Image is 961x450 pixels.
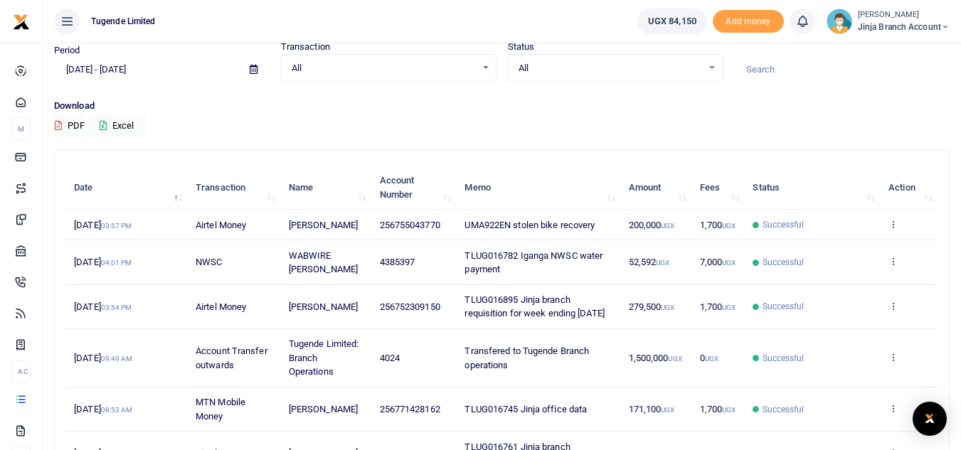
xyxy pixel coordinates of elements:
[629,353,682,363] span: 1,500,000
[74,301,132,312] span: [DATE]
[881,166,938,210] th: Action: activate to sort column ascending
[713,10,784,33] span: Add money
[745,166,881,210] th: Status: activate to sort column ascending
[629,220,675,230] span: 200,000
[54,114,85,138] button: PDF
[101,304,132,311] small: 03:54 PM
[380,404,440,414] span: 256771428162
[74,404,132,414] span: [DATE]
[827,9,950,34] a: profile-user [PERSON_NAME] Jinja branch account
[380,353,400,363] span: 4024
[101,259,132,267] small: 04:01 PM
[661,406,674,414] small: UGX
[380,257,415,267] span: 4385397
[734,58,950,82] input: Search
[101,355,133,363] small: 09:49 AM
[196,301,246,312] span: Airtel Money
[763,352,805,365] span: Successful
[196,397,245,422] span: MTN Mobile Money
[289,338,359,377] span: Tugende Limited: Branch Operations
[668,355,681,363] small: UGX
[661,222,674,230] small: UGX
[464,220,595,230] span: UMA922EN stolen bike recovery
[289,250,358,275] span: WABWIRE [PERSON_NAME]
[196,345,267,370] span: Account Transfer outwards
[371,166,457,210] th: Account Number: activate to sort column ascending
[700,353,718,363] span: 0
[700,301,736,312] span: 1,700
[722,304,736,311] small: UGX
[101,222,132,230] small: 03:57 PM
[87,114,146,138] button: Excel
[763,256,805,269] span: Successful
[289,404,358,414] span: [PERSON_NAME]
[648,14,696,28] span: UGX 84,150
[74,257,132,267] span: [DATE]
[11,360,31,383] li: Ac
[380,220,440,230] span: 256755043770
[508,40,535,54] label: Status
[629,257,670,267] span: 52,592
[464,294,604,319] span: TLUG016895 Jinja branch requisition for week ending [DATE]
[74,353,132,363] span: [DATE]
[713,15,784,26] a: Add money
[519,61,703,75] span: All
[74,220,132,230] span: [DATE]
[858,21,950,33] span: Jinja branch account
[13,14,30,31] img: logo-small
[54,99,950,114] p: Download
[913,402,947,436] div: Open Intercom Messenger
[13,16,30,26] a: logo-small logo-large logo-large
[281,166,372,210] th: Name: activate to sort column ascending
[629,301,675,312] span: 279,500
[705,355,718,363] small: UGX
[289,220,358,230] span: [PERSON_NAME]
[722,222,736,230] small: UGX
[637,9,707,34] a: UGX 84,150
[700,257,736,267] span: 7,000
[691,166,745,210] th: Fees: activate to sort column ascending
[700,220,736,230] span: 1,700
[66,166,188,210] th: Date: activate to sort column descending
[464,404,587,414] span: TLUG016745 Jinja office data
[196,220,246,230] span: Airtel Money
[763,403,805,416] span: Successful
[457,166,620,210] th: Memo: activate to sort column ascending
[763,300,805,313] span: Successful
[722,259,736,267] small: UGX
[101,406,133,414] small: 08:53 AM
[700,404,736,414] span: 1,700
[380,301,440,312] span: 256752309150
[54,58,238,82] input: select period
[713,10,784,33] li: Toup your wallet
[464,250,602,275] span: TLUG016782 Iganga NWSC water payment
[54,43,80,58] label: Period
[292,61,476,75] span: All
[281,40,330,54] label: Transaction
[11,117,31,141] li: M
[632,9,713,34] li: Wallet ballance
[620,166,691,210] th: Amount: activate to sort column ascending
[464,345,589,370] span: Transfered to Tugende Branch operations
[827,9,852,34] img: profile-user
[85,15,161,28] span: Tugende Limited
[656,259,669,267] small: UGX
[629,404,675,414] span: 171,100
[858,9,950,21] small: [PERSON_NAME]
[722,406,736,414] small: UGX
[196,257,222,267] span: NWSC
[289,301,358,312] span: [PERSON_NAME]
[188,166,281,210] th: Transaction: activate to sort column ascending
[661,304,674,311] small: UGX
[763,218,805,231] span: Successful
